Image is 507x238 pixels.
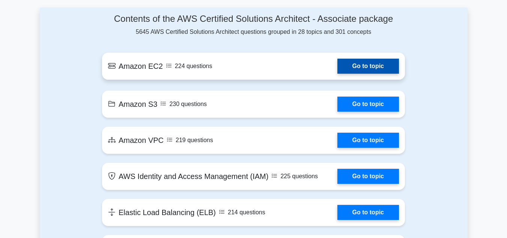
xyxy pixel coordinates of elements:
[337,97,399,112] a: Go to topic
[102,14,405,36] div: 5645 AWS Certified Solutions Architect questions grouped in 28 topics and 301 concepts
[102,14,405,24] h4: Contents of the AWS Certified Solutions Architect - Associate package
[337,59,399,74] a: Go to topic
[337,169,399,184] a: Go to topic
[337,205,399,220] a: Go to topic
[337,133,399,148] a: Go to topic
